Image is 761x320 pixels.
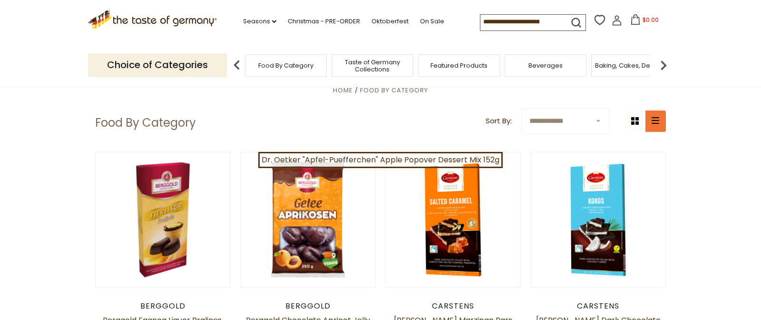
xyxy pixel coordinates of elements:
[95,116,196,130] h1: Food By Category
[288,16,360,27] a: Christmas - PRE-ORDER
[258,62,313,69] a: Food By Category
[531,152,665,287] img: Carstens Luebecker Dark Chocolate and Coconut, 4.9 oz
[240,301,376,311] div: Berggold
[530,301,666,311] div: Carstens
[243,16,276,27] a: Seasons
[241,152,375,287] img: Berggold Chocolate Apricot Jelly Pralines, 300g
[643,16,659,24] span: $0.00
[595,62,669,69] a: Baking, Cakes, Desserts
[360,86,428,95] a: Food By Category
[258,152,503,168] a: Dr. Oetker "Apfel-Puefferchen" Apple Popover Dessert Mix 152g
[385,301,521,311] div: Carstens
[528,62,563,69] a: Beverages
[420,16,444,27] a: On Sale
[486,115,512,127] label: Sort By:
[227,56,246,75] img: previous arrow
[654,56,673,75] img: next arrow
[624,14,664,29] button: $0.00
[371,16,409,27] a: Oktoberfest
[96,152,230,287] img: Berggold Eggnog Liquor Pralines, 100g
[88,53,227,77] p: Choice of Categories
[334,59,410,73] a: Taste of Germany Collections
[95,301,231,311] div: Berggold
[430,62,488,69] a: Featured Products
[333,86,353,95] a: Home
[386,152,520,287] img: Carstens Luebecker Marzipan Bars with Dark Chocolate and Salted Caramel, 4.9 oz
